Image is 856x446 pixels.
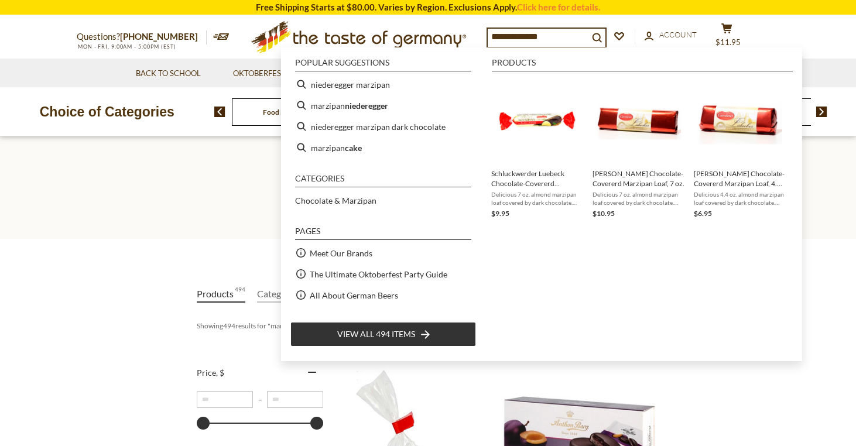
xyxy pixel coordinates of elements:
img: next arrow [816,107,827,117]
a: Click here for details. [517,2,600,12]
div: Showing results for " " [197,316,481,336]
span: Delicious 4.4 oz. almond marzipan loaf covered by dark chocolate. Made by [PERSON_NAME], a Luebec... [694,190,786,207]
span: $9.95 [491,209,509,218]
a: [PHONE_NUMBER] [120,31,198,42]
span: Delicious 7 oz. almond marzipan loaf covered by dark chocolate. Made by [PERSON_NAME], a Luebeck ... [593,190,684,207]
a: Meet Our Brands [310,246,372,260]
span: MON - FRI, 9:00AM - 5:00PM (EST) [77,43,176,50]
span: 494 [235,286,245,301]
b: 494 [223,321,235,330]
li: niederegger marzipan [290,74,476,95]
div: Instant Search Results [281,47,802,361]
li: View all 494 items [290,322,476,346]
p: Questions? [77,29,207,44]
span: $10.95 [593,209,615,218]
li: All About German Beers [290,284,476,306]
button: $11.95 [709,23,744,52]
span: – [253,395,267,404]
img: Schluckwerder 7 oz. chocolate marzipan loaf [495,78,580,163]
b: cake [345,141,362,155]
li: Carstens Luebeck Chocolate-Covererd Marzipan Loaf, 4.4 oz. [689,74,790,224]
span: [PERSON_NAME] Chocolate-Covererd Marzipan Loaf, 4.4 oz. [694,169,786,188]
li: The Ultimate Oktoberfest Party Guide [290,263,476,284]
span: Price [197,368,224,378]
span: , $ [216,368,224,378]
img: Carstens Marzipan Bar 7 oz [596,78,681,163]
a: Schluckwerder 7 oz. chocolate marzipan loafSchluckwerder Luebeck Chocolate-Covererd Marzipan Loaf... [491,78,583,219]
li: Carstens Luebeck Chocolate-Covererd Marzipan Loaf, 7 oz. [588,74,689,224]
span: View all 494 items [337,328,415,341]
a: Chocolate & Marzipan [295,194,376,207]
li: Schluckwerder Luebeck Chocolate-Covererd Marzipan Loaf, 7 oz. [487,74,588,224]
span: $6.95 [694,209,712,218]
a: Carstens Marzipan Bar 4.4 oz[PERSON_NAME] Chocolate-Covererd Marzipan Loaf, 4.4 oz.Delicious 4.4 ... [694,78,786,219]
span: $11.95 [715,37,741,47]
a: Oktoberfest [233,67,293,80]
span: Account [659,30,697,39]
span: [PERSON_NAME] Chocolate-Covererd Marzipan Loaf, 7 oz. [593,169,684,188]
li: Categories [295,174,471,187]
a: Back to School [136,67,201,80]
span: Delicious 7 oz. almond marzipan loaf covered by dark chocolate. Made by [PERSON_NAME], a Luebeck ... [491,190,583,207]
b: niederegger [345,99,388,112]
img: previous arrow [214,107,225,117]
li: Popular suggestions [295,59,471,71]
input: Maximum value [267,391,323,408]
a: Account [645,29,697,42]
a: Carstens Marzipan Bar 7 oz[PERSON_NAME] Chocolate-Covererd Marzipan Loaf, 7 oz.Delicious 7 oz. al... [593,78,684,219]
h1: Search results [36,189,820,215]
a: View Products Tab [197,286,245,303]
li: Products [492,59,793,71]
a: View Categories Tab [257,286,306,303]
li: Pages [295,227,471,240]
a: All About German Beers [310,289,398,302]
li: niederegger marzipan dark chocolate [290,116,476,137]
img: Carstens Marzipan Bar 4.4 oz [697,78,782,163]
li: Chocolate & Marzipan [290,190,476,211]
a: Food By Category [263,108,319,116]
a: The Ultimate Oktoberfest Party Guide [310,267,447,281]
input: Minimum value [197,391,253,408]
li: Meet Our Brands [290,242,476,263]
span: Schluckwerder Luebeck Chocolate-Covererd Marzipan Loaf, 7 oz. [491,169,583,188]
li: marzipan niederegger [290,95,476,116]
li: marzipan cake [290,137,476,158]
